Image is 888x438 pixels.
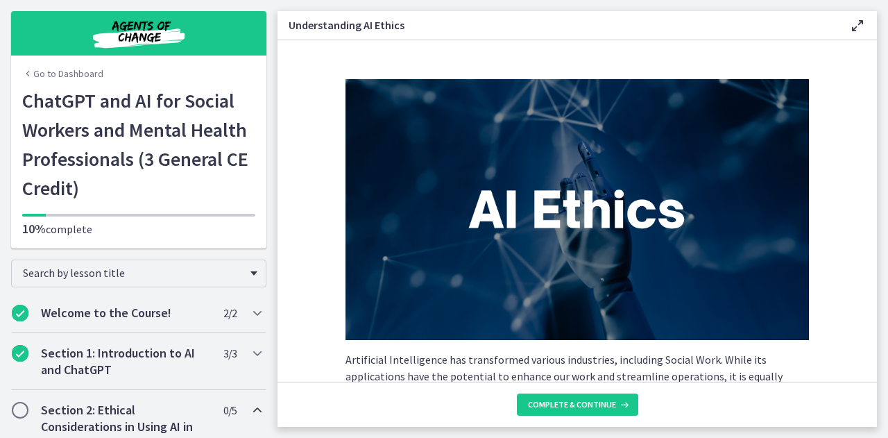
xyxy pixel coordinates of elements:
[23,266,244,280] span: Search by lesson title
[12,305,28,321] i: Completed
[528,399,616,410] span: Complete & continue
[223,345,237,362] span: 3 / 3
[22,221,255,237] p: complete
[517,394,638,416] button: Complete & continue
[345,79,809,340] img: Black_Minimalist_Modern_AI_Robot_Presentation_%282%29.png
[22,86,255,203] h1: ChatGPT and AI for Social Workers and Mental Health Professionals (3 General CE Credit)
[289,17,827,33] h3: Understanding AI Ethics
[11,260,266,287] div: Search by lesson title
[41,305,210,321] h2: Welcome to the Course!
[22,67,103,81] a: Go to Dashboard
[223,305,237,321] span: 2 / 2
[41,345,210,378] h2: Section 1: Introduction to AI and ChatGPT
[345,351,809,401] p: Artificial Intelligence has transformed various industries, including Social Work. While its appl...
[22,221,46,237] span: 10%
[223,402,237,419] span: 0 / 5
[55,17,222,50] img: Agents of Change
[12,345,28,362] i: Completed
